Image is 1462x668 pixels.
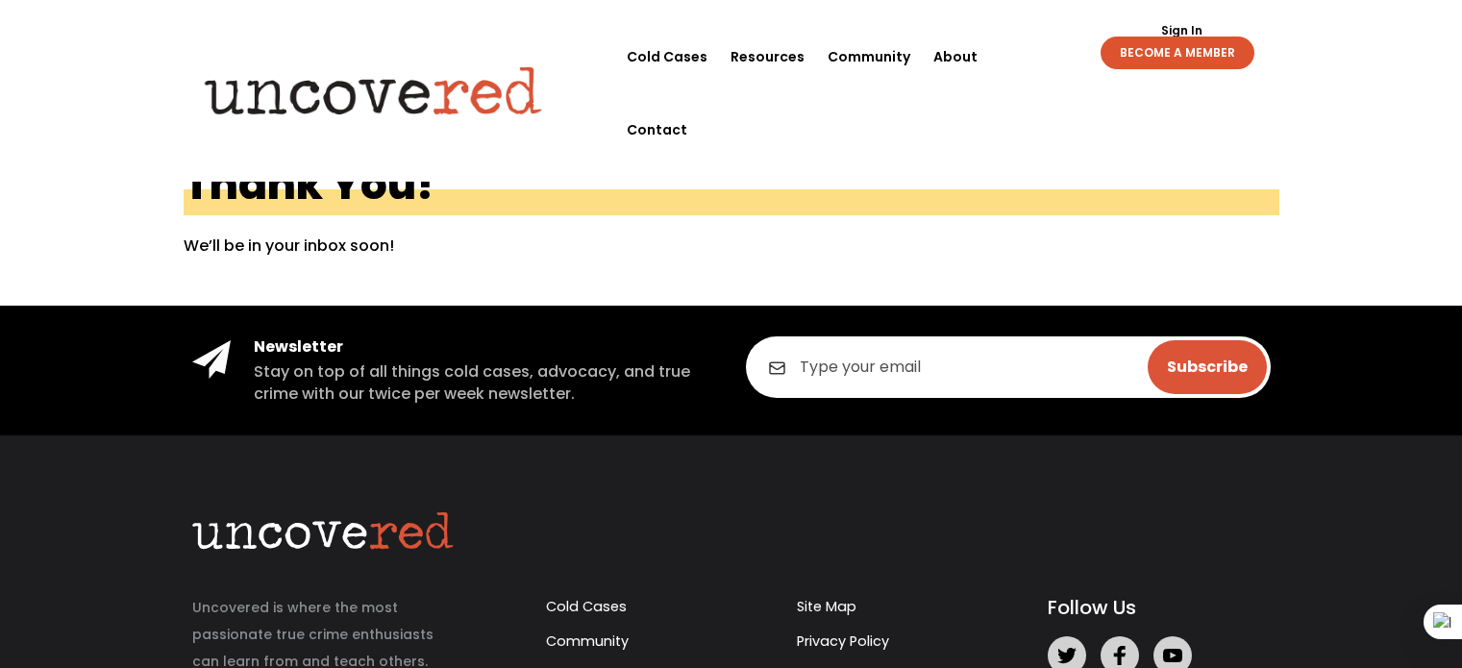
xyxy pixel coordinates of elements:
a: Sign In [1151,25,1213,37]
a: Site Map [797,597,856,616]
a: Cold Cases [546,597,627,616]
h5: Follow Us [1048,594,1270,621]
h4: Newsletter [254,336,717,358]
a: Community [828,20,910,93]
a: Cold Cases [627,20,707,93]
p: We’ll be in your inbox soon! [184,235,1279,258]
a: BECOME A MEMBER [1101,37,1254,69]
a: Contact [627,93,687,166]
a: About [933,20,978,93]
input: Type your email [746,336,1271,398]
h1: Thank You! [184,162,1279,215]
h5: Stay on top of all things cold cases, advocacy, and true crime with our twice per week newsletter. [254,361,717,405]
a: Community [546,631,629,651]
a: Resources [731,20,805,93]
input: Subscribe [1148,340,1267,394]
img: Uncovered logo [188,53,558,128]
a: Privacy Policy [797,631,889,651]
